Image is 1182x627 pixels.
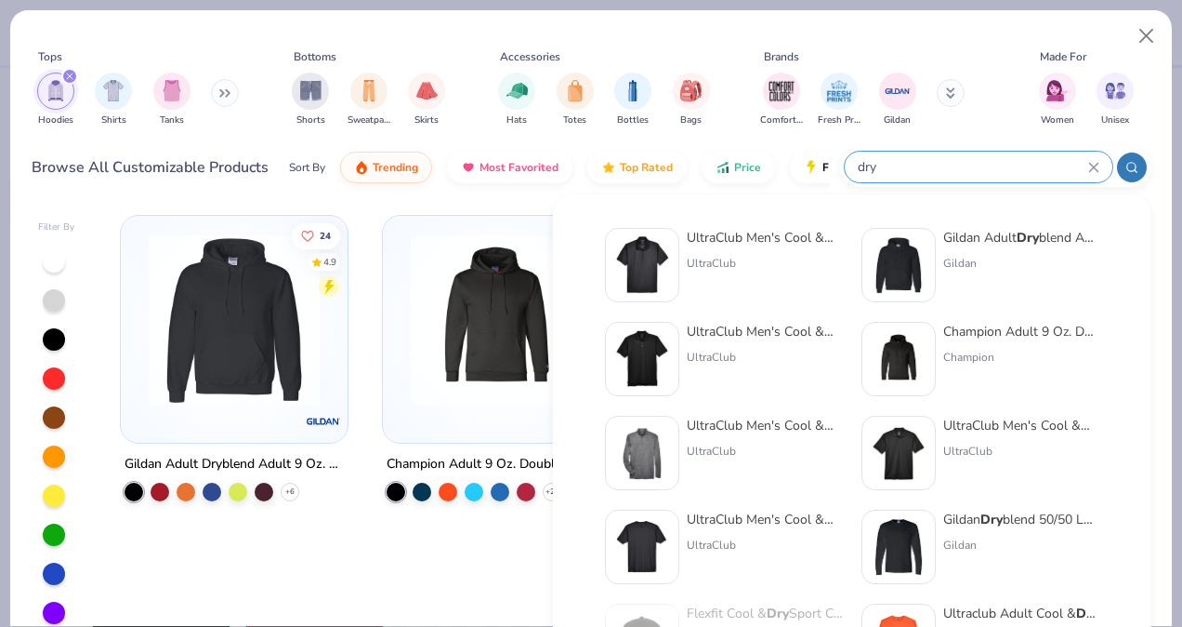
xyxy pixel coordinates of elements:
[565,80,585,101] img: Totes Image
[790,152,1005,183] button: Fresh Prints Flash
[943,228,1099,247] div: Gildan Adult blend Adult 9 Oz. 50/50 Hood
[498,73,535,127] div: filter for Hats
[447,152,572,183] button: Most Favorited
[38,220,75,234] div: Filter By
[702,152,775,183] button: Price
[884,113,911,127] span: Gildan
[943,255,1099,272] div: Gildan
[160,113,184,127] span: Tanks
[680,80,701,101] img: Bags Image
[1129,19,1164,54] button: Close
[687,255,843,272] div: UltraClub
[673,73,710,127] button: filter button
[687,604,843,623] div: Flexfit Cool & Sport Cap
[943,322,1099,341] div: Champion Adult 9 Oz. Double Eco Pullover Hood
[348,113,390,127] span: Sweatpants
[408,73,445,127] div: filter for Skirts
[687,443,843,460] div: UltraClub
[153,73,190,127] button: filter button
[980,511,1003,528] strong: Dry
[943,537,1099,554] div: Gildan
[348,73,390,127] div: filter for Sweatpants
[292,73,329,127] button: filter button
[294,48,336,65] div: Bottoms
[1039,73,1076,127] button: filter button
[32,156,269,179] div: Browse All Customizable Products
[818,73,860,127] button: filter button
[1105,80,1126,101] img: Unisex Image
[1101,113,1129,127] span: Unisex
[870,424,927,482] img: 09b807a2-8a54-45bd-895c-f3f41bce1710
[613,518,671,576] img: 6f4e3893-4674-4a56-ac6e-83fd3ed3d49a
[824,511,847,528] strong: Dry
[545,487,559,498] span: + 22
[153,73,190,127] div: filter for Tanks
[613,330,671,388] img: 96f371c9-9411-4090-99ee-3fc474ce03b3
[760,113,803,127] span: Comfort Colors
[300,80,322,101] img: Shorts Image
[614,73,651,127] button: filter button
[822,160,918,175] span: Fresh Prints Flash
[340,152,432,183] button: Trending
[506,80,528,101] img: Hats Image
[101,113,126,127] span: Shirts
[824,323,847,340] strong: Dry
[348,73,390,127] button: filter button
[768,77,795,105] img: Comfort Colors Image
[1040,48,1086,65] div: Made For
[617,113,649,127] span: Bottles
[760,73,803,127] div: filter for Comfort Colors
[95,73,132,127] div: filter for Shirts
[856,156,1088,178] input: Try "T-Shirt"
[767,605,789,622] strong: Dry
[680,113,702,127] span: Bags
[623,80,643,101] img: Bottles Image
[557,73,594,127] button: filter button
[884,77,912,105] img: Gildan Image
[37,73,74,127] button: filter button
[760,73,803,127] button: filter button
[289,159,325,176] div: Sort By
[416,80,438,101] img: Skirts Image
[95,73,132,127] button: filter button
[870,330,927,388] img: ae5be297-5ea8-47a3-8d37-3cacdd9de1c4
[414,113,439,127] span: Skirts
[734,160,761,175] span: Price
[943,349,1099,366] div: Champion
[687,537,843,554] div: UltraClub
[38,113,73,127] span: Hoodies
[601,160,616,175] img: TopRated.gif
[764,48,799,65] div: Brands
[804,160,819,175] img: flash.gif
[324,255,337,269] div: 4.9
[687,510,843,529] div: UltraClub Men's Cool & Sport Performance Interlock T-Shirt
[1041,113,1074,127] span: Women
[687,416,843,435] div: UltraClub Men's Cool & Heathered Performance Quarter-Zip
[1081,417,1103,434] strong: Dry
[879,73,916,127] div: filter for Gildan
[305,403,342,440] img: Gildan logo
[37,73,74,127] div: filter for Hoodies
[354,160,369,175] img: trending.gif
[614,73,651,127] div: filter for Bottles
[359,80,379,101] img: Sweatpants Image
[1097,73,1134,127] button: filter button
[1046,80,1068,101] img: Women Image
[296,113,325,127] span: Shorts
[563,113,586,127] span: Totes
[825,77,853,105] img: Fresh Prints Image
[46,80,66,101] img: Hoodies Image
[38,48,62,65] div: Tops
[943,604,1099,623] div: Ultraclub Adult Cool & Sport Long-Sleeve Performance Interlock T-Shirt
[824,417,847,434] strong: Dry
[687,349,843,366] div: UltraClub
[162,80,182,101] img: Tanks Image
[818,113,860,127] span: Fresh Prints
[293,222,341,248] button: Like
[943,443,1099,460] div: UltraClub
[613,236,671,294] img: 8b8aa6ba-93bc-462d-b910-811b585bc36f
[587,152,687,183] button: Top Rated
[500,48,560,65] div: Accessories
[1076,605,1098,622] strong: Dry
[461,160,476,175] img: most_fav.gif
